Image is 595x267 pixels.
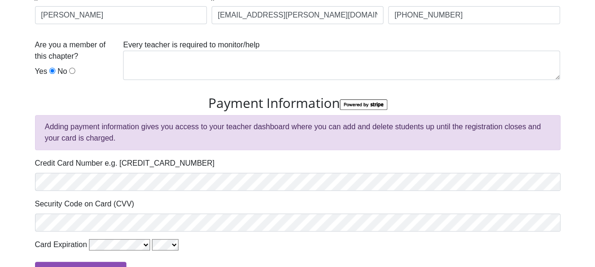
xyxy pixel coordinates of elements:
h3: Payment Information [35,95,560,111]
label: Card Expiration [35,239,87,250]
div: Every teacher is required to monitor/help [121,39,562,88]
label: Yes [35,66,47,77]
label: No [58,66,67,77]
label: Are you a member of this chapter? [35,39,119,62]
div: Adding payment information gives you access to your teacher dashboard where you can add and delet... [35,115,560,150]
img: StripeBadge-6abf274609356fb1c7d224981e4c13d8e07f95b5cc91948bd4e3604f74a73e6b.png [340,99,387,110]
label: Credit Card Number e.g. [CREDIT_CARD_NUMBER] [35,158,215,169]
label: Security Code on Card (CVV) [35,198,134,210]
